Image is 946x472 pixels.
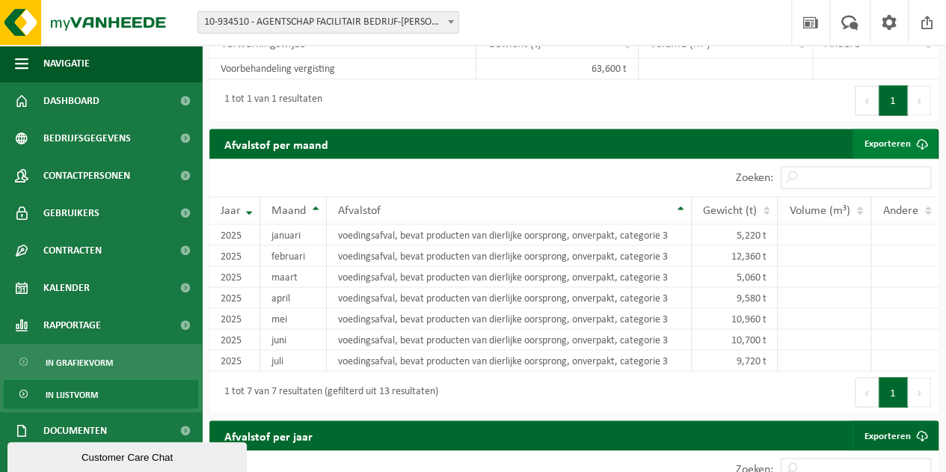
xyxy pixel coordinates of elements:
button: 1 [879,85,908,115]
h2: Afvalstof per maand [209,129,343,158]
button: Previous [855,377,879,407]
td: 5,060 t [692,266,778,287]
h2: Afvalstof per jaar [209,420,328,450]
span: Bedrijfsgegevens [43,120,131,157]
td: juni [260,329,327,350]
td: voedingsafval, bevat producten van dierlijke oorsprong, onverpakt, categorie 3 [327,329,692,350]
span: Navigatie [43,45,90,82]
td: 5,220 t [692,224,778,245]
span: 10-934510 - AGENTSCHAP FACILITAIR BEDRIJF-MARIE ELISABETH BELPAIREGEBOUW - BRUSSEL [198,12,458,33]
td: voedingsafval, bevat producten van dierlijke oorsprong, onverpakt, categorie 3 [327,350,692,371]
td: 2025 [209,329,260,350]
a: Exporteren [853,129,937,159]
td: 10,700 t [692,329,778,350]
a: Exporteren [853,420,937,450]
td: 12,360 t [692,245,778,266]
span: 10-934510 - AGENTSCHAP FACILITAIR BEDRIJF-MARIE ELISABETH BELPAIREGEBOUW - BRUSSEL [197,11,459,34]
span: Contracten [43,232,102,269]
td: voedingsafval, bevat producten van dierlijke oorsprong, onverpakt, categorie 3 [327,308,692,329]
a: In lijstvorm [4,380,198,408]
td: 2025 [209,350,260,371]
td: Voorbehandeling vergisting [209,58,476,79]
a: In grafiekvorm [4,348,198,376]
td: januari [260,224,327,245]
td: 2025 [209,245,260,266]
button: Next [908,377,931,407]
span: Gebruikers [43,194,99,232]
span: In grafiekvorm [46,349,113,377]
td: mei [260,308,327,329]
td: 9,720 t [692,350,778,371]
span: Rapportage [43,307,101,344]
span: Jaar [221,204,241,216]
td: 9,580 t [692,287,778,308]
span: Andere [882,204,918,216]
td: 2025 [209,308,260,329]
td: 2025 [209,287,260,308]
span: Kalender [43,269,90,307]
td: 2025 [209,224,260,245]
label: Zoeken: [736,172,773,184]
td: maart [260,266,327,287]
span: Volume (m³) [789,204,850,216]
div: 1 tot 1 van 1 resultaten [217,87,322,114]
td: juli [260,350,327,371]
span: In lijstvorm [46,381,98,409]
span: Contactpersonen [43,157,130,194]
td: voedingsafval, bevat producten van dierlijke oorsprong, onverpakt, categorie 3 [327,224,692,245]
span: Gewicht (t) [703,204,757,216]
iframe: chat widget [7,439,250,472]
span: Documenten [43,412,107,450]
td: 2025 [209,266,260,287]
td: april [260,287,327,308]
td: 63,600 t [476,58,639,79]
td: februari [260,245,327,266]
span: Afvalstof [338,204,381,216]
button: Next [908,85,931,115]
td: voedingsafval, bevat producten van dierlijke oorsprong, onverpakt, categorie 3 [327,287,692,308]
td: voedingsafval, bevat producten van dierlijke oorsprong, onverpakt, categorie 3 [327,266,692,287]
button: Previous [855,85,879,115]
td: voedingsafval, bevat producten van dierlijke oorsprong, onverpakt, categorie 3 [327,245,692,266]
div: 1 tot 7 van 7 resultaten (gefilterd uit 13 resultaten) [217,378,438,405]
button: 1 [879,377,908,407]
span: Maand [271,204,306,216]
span: Dashboard [43,82,99,120]
td: 10,960 t [692,308,778,329]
